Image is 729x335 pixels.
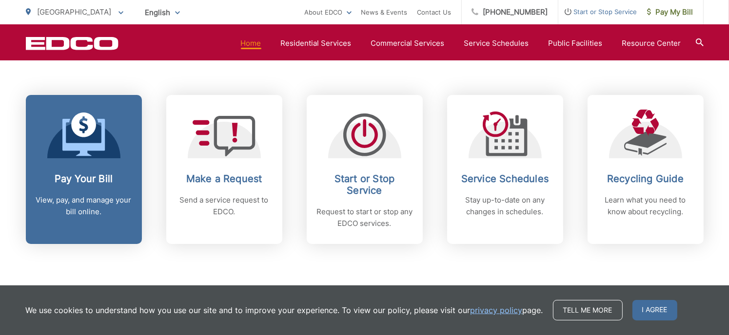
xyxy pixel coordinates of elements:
[457,194,553,218] p: Stay up-to-date on any changes in schedules.
[36,173,132,185] h2: Pay Your Bill
[26,304,543,316] p: We use cookies to understand how you use our site and to improve your experience. To view our pol...
[471,304,523,316] a: privacy policy
[447,95,563,244] a: Service Schedules Stay up-to-date on any changes in schedules.
[166,95,282,244] a: Make a Request Send a service request to EDCO.
[305,6,352,18] a: About EDCO
[36,194,132,218] p: View, pay, and manage your bill online.
[647,6,693,18] span: Pay My Bill
[26,37,118,50] a: EDCD logo. Return to the homepage.
[138,4,187,21] span: English
[316,206,413,229] p: Request to start or stop any EDCO services.
[176,173,273,185] h2: Make a Request
[361,6,408,18] a: News & Events
[622,37,681,49] a: Resource Center
[457,173,553,185] h2: Service Schedules
[281,37,352,49] a: Residential Services
[417,6,452,18] a: Contact Us
[464,37,529,49] a: Service Schedules
[316,173,413,196] h2: Start or Stop Service
[241,37,261,49] a: Home
[176,194,273,218] p: Send a service request to EDCO.
[549,37,603,49] a: Public Facilities
[26,95,142,244] a: Pay Your Bill View, pay, and manage your bill online.
[371,37,445,49] a: Commercial Services
[38,7,112,17] span: [GEOGRAPHIC_DATA]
